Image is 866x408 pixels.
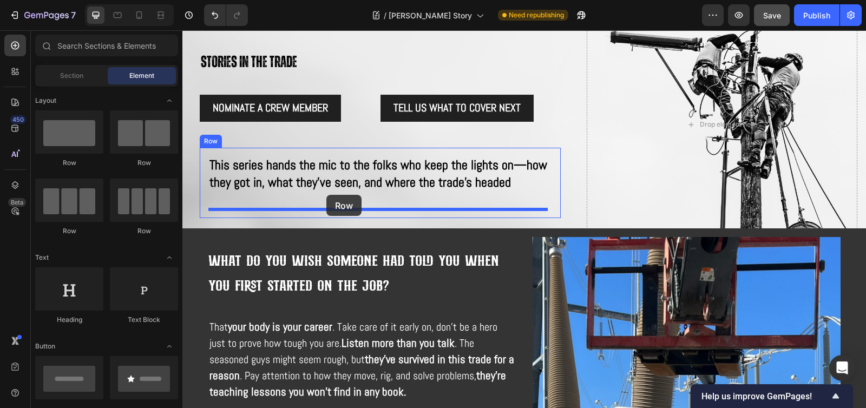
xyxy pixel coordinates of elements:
[803,10,830,21] div: Publish
[754,4,790,26] button: Save
[161,338,178,355] span: Toggle open
[35,96,56,106] span: Layout
[389,10,472,21] span: [PERSON_NAME] Story
[701,390,842,403] button: Show survey - Help us improve GemPages!
[763,11,781,20] span: Save
[35,226,103,236] div: Row
[4,4,81,26] button: 7
[110,158,178,168] div: Row
[384,10,386,21] span: /
[8,198,26,207] div: Beta
[204,4,248,26] div: Undo/Redo
[110,226,178,236] div: Row
[35,341,55,351] span: Button
[35,158,103,168] div: Row
[794,4,839,26] button: Publish
[129,71,154,81] span: Element
[509,10,564,20] span: Need republishing
[829,355,855,381] div: Open Intercom Messenger
[10,115,26,124] div: 450
[182,30,866,408] iframe: Design area
[35,253,49,262] span: Text
[35,315,103,325] div: Heading
[71,9,76,22] p: 7
[701,391,829,402] span: Help us improve GemPages!
[161,92,178,109] span: Toggle open
[161,249,178,266] span: Toggle open
[60,71,83,81] span: Section
[35,35,178,56] input: Search Sections & Elements
[110,315,178,325] div: Text Block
